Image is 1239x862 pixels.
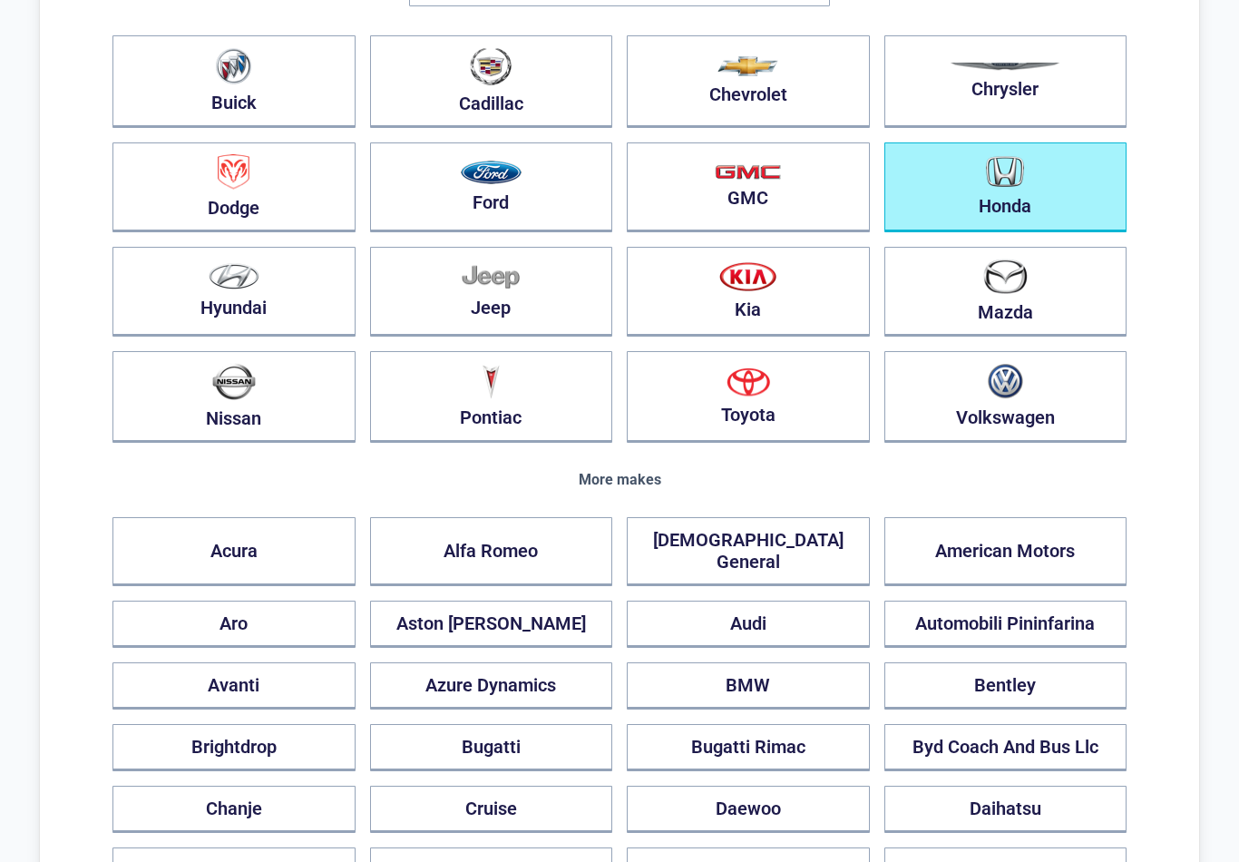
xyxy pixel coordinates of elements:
button: Chevrolet [627,35,870,128]
button: Bentley [884,662,1127,710]
button: Cadillac [370,35,613,128]
button: Mazda [884,247,1127,337]
button: Pontiac [370,351,613,443]
button: Aston [PERSON_NAME] [370,601,613,648]
button: Automobili Pininfarina [884,601,1127,648]
button: BMW [627,662,870,710]
button: Azure Dynamics [370,662,613,710]
button: Acura [112,517,356,586]
button: Avanti [112,662,356,710]
button: Audi [627,601,870,648]
button: Kia [627,247,870,337]
button: Cruise [370,786,613,833]
div: More makes [112,472,1127,488]
button: Byd Coach And Bus Llc [884,724,1127,771]
button: Daihatsu [884,786,1127,833]
button: Nissan [112,351,356,443]
button: Brightdrop [112,724,356,771]
button: [DEMOGRAPHIC_DATA] General [627,517,870,586]
button: Bugatti Rimac [627,724,870,771]
button: GMC [627,142,870,232]
button: Aro [112,601,356,648]
button: Daewoo [627,786,870,833]
button: Honda [884,142,1127,232]
button: Chanje [112,786,356,833]
button: Hyundai [112,247,356,337]
button: Toyota [627,351,870,443]
button: Volkswagen [884,351,1127,443]
button: Chrysler [884,35,1127,128]
button: Alfa Romeo [370,517,613,586]
button: Bugatti [370,724,613,771]
button: American Motors [884,517,1127,586]
button: Ford [370,142,613,232]
button: Jeep [370,247,613,337]
button: Buick [112,35,356,128]
button: Dodge [112,142,356,232]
